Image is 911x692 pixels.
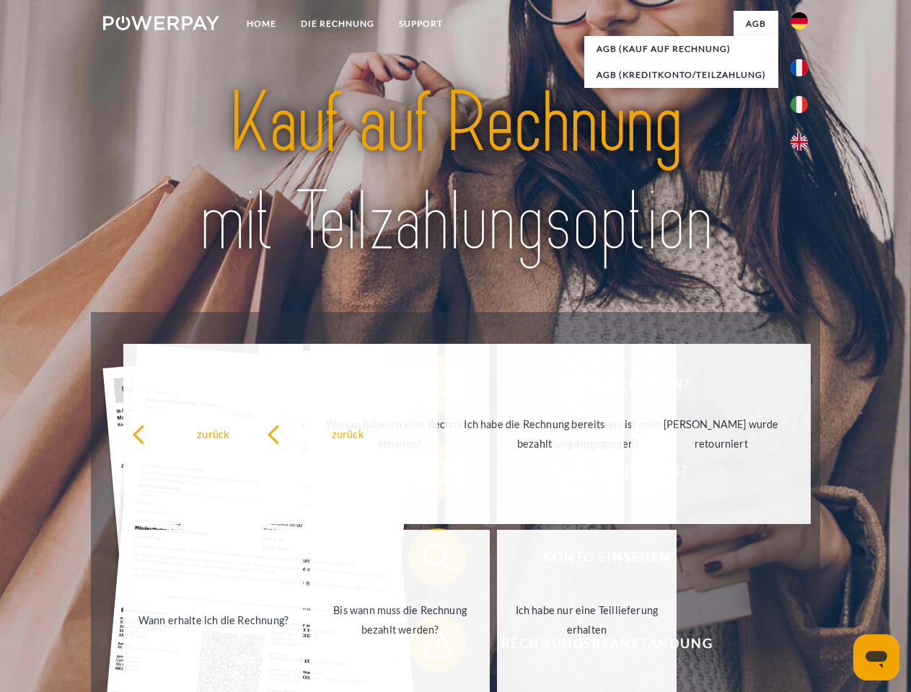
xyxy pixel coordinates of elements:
[791,59,808,76] img: fr
[267,424,429,443] div: zurück
[103,16,219,30] img: logo-powerpay-white.svg
[506,600,668,639] div: Ich habe nur eine Teillieferung erhalten
[640,414,802,453] div: [PERSON_NAME] wurde retourniert
[132,610,294,629] div: Wann erhalte ich die Rechnung?
[853,634,899,680] iframe: Schaltfläche zum Öffnen des Messaging-Fensters
[584,62,778,88] a: AGB (Kreditkonto/Teilzahlung)
[791,96,808,113] img: it
[319,600,481,639] div: Bis wann muss die Rechnung bezahlt werden?
[132,424,294,443] div: zurück
[387,11,455,37] a: SUPPORT
[734,11,778,37] a: agb
[289,11,387,37] a: DIE RECHNUNG
[584,36,778,62] a: AGB (Kauf auf Rechnung)
[791,12,808,30] img: de
[791,133,808,151] img: en
[234,11,289,37] a: Home
[138,69,773,276] img: title-powerpay_de.svg
[454,414,616,453] div: Ich habe die Rechnung bereits bezahlt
